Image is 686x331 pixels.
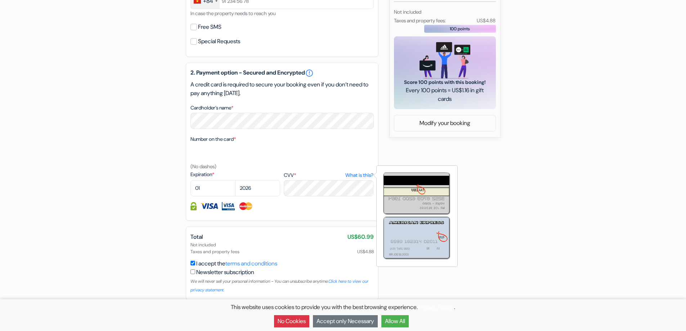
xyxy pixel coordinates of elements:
label: Special Requests [198,36,240,46]
a: Click here to view our privacy statement. [190,278,368,293]
a: terms and conditions [225,260,277,267]
label: I accept the [196,259,277,268]
span: US$60.99 [348,233,374,241]
img: Master Card [238,202,253,210]
a: Modify your booking [394,116,496,130]
button: No Cookies [274,315,309,327]
img: gift_card_hero_new.png [420,42,470,79]
small: US$4.88 [477,17,496,24]
img: ccard.png [382,171,452,261]
small: Taxes and property fees: [394,17,446,24]
small: Not included [394,9,421,15]
label: Free SMS [198,22,221,32]
img: Visa Electron [222,202,235,210]
label: Cardholder’s name [190,104,233,112]
img: Credit card information fully secured and encrypted [190,202,197,210]
label: Expiration [190,171,280,178]
a: error_outline [305,69,314,77]
span: Every 100 points = US$1.16 in gift cards [403,86,487,103]
p: This website uses cookies to provide you with the best browsing experience. . [4,303,682,312]
small: We will never sell your personal information - You can unsubscribe anytime. [190,278,368,293]
h5: 2. Payment option - Secured and Encrypted [190,69,374,77]
span: Score 100 points with this booking! [403,79,487,86]
div: Not included Taxes and property fees [190,241,374,255]
small: (No dashes) [190,163,216,170]
label: Newsletter subscription [196,268,254,277]
span: Total [190,233,203,241]
a: What is this? [345,171,373,179]
small: In case the property needs to reach you [190,10,275,17]
a: Privacy Policy. [419,303,454,311]
label: CVV [284,171,373,179]
label: Number on the card [190,135,236,143]
img: Visa [200,202,218,210]
button: Accept only Necessary [313,315,378,327]
p: A credit card is required to secure your booking even if you don’t need to pay anything [DATE]. [190,80,374,98]
span: US$4.88 [357,248,374,255]
span: 100 points [450,26,470,32]
button: Allow All [381,315,409,327]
